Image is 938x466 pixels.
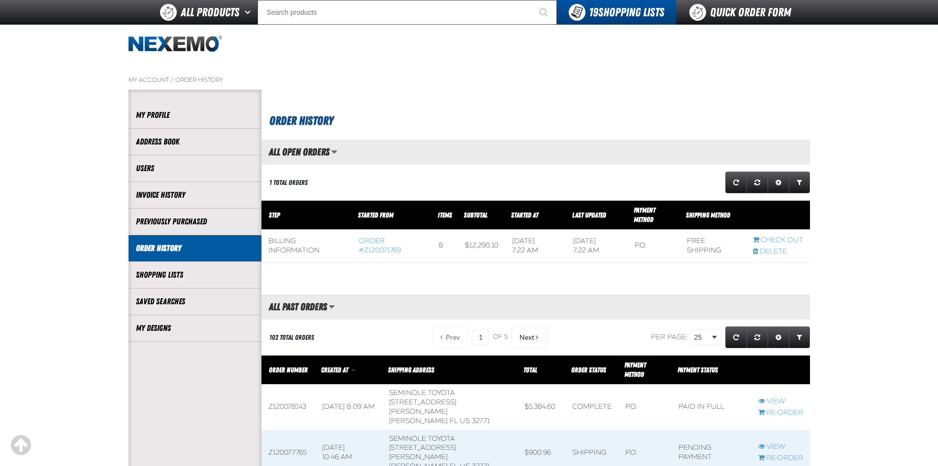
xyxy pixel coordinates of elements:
[758,454,803,463] a: Re-Order Z120077765 order
[512,326,548,348] button: Next Page
[129,76,810,84] nav: Breadcrumbs
[725,326,747,348] a: Refresh grid action
[651,333,688,341] span: Per page:
[746,172,768,193] a: Reset grid action
[129,36,222,53] a: Home
[129,36,222,53] img: Nexemo logo
[315,385,382,430] td: [DATE] 8:09 AM
[359,237,401,254] a: Order #Z120071769
[472,329,489,345] input: Current page number
[518,385,565,430] td: $5,384.60
[181,3,239,21] span: All Products
[628,230,680,263] td: P.O.
[624,361,646,378] span: Payment Method
[432,230,458,263] td: 8
[523,366,537,374] a: Total
[269,366,308,374] a: Order Number
[472,417,490,425] bdo: 32771
[328,298,335,315] button: Manage grid views. Current view is All Past Orders
[746,326,768,348] a: Reset grid action
[464,211,487,219] a: Subtotal
[175,76,223,84] a: Order History
[566,230,628,263] td: [DATE] 7:22 AM
[618,385,672,430] td: P.O.
[634,206,655,223] a: Payment Method
[261,301,327,312] h2: All Past Orders
[321,366,350,374] a: Created At
[768,326,789,348] a: Expand or Collapse Grid Settings
[686,211,730,219] span: Shipping Method
[136,243,254,254] a: Order History
[678,366,718,374] span: Payment Status
[572,211,606,219] a: Last Updated
[136,163,254,174] a: Users
[261,146,329,157] h2: All Open Orders
[758,397,803,406] a: View Z120078143 order
[136,109,254,121] a: My Profile
[129,76,169,84] a: My Account
[511,211,538,219] a: Started At
[389,398,456,416] span: [STREET_ADDRESS][PERSON_NAME]
[746,201,810,230] th: Row actions
[758,408,803,418] a: Re-Order Z120078143 order
[170,76,174,84] span: /
[269,178,308,187] div: 1 Total Orders
[672,385,751,430] td: Paid in full
[589,5,664,19] span: Shopping Lists
[753,236,803,245] a: Continue checkout started from Z120071769
[136,189,254,201] a: Invoice History
[450,417,458,425] span: FL
[694,332,710,343] span: 25
[768,172,789,193] a: Expand or Collapse Grid Settings
[389,417,448,425] span: [PERSON_NAME]
[136,296,254,307] a: Saved Searches
[460,417,470,425] span: US
[751,356,810,385] th: Row actions
[505,230,567,263] td: [DATE] 7:22 AM
[789,326,810,348] a: Expand or Collapse Grid Filters
[136,269,254,281] a: Shopping Lists
[571,366,606,374] a: Order Status
[519,333,534,341] span: Next Page
[680,230,746,263] td: Free Shipping
[321,366,348,374] span: Created At
[269,114,333,128] span: Order History
[388,366,434,374] span: Shipping Address
[261,385,315,430] td: Z120078143
[331,143,337,160] button: Manage grid views. Current view is All Open Orders
[136,136,254,147] a: Address Book
[458,230,505,263] td: $12,290.10
[268,237,345,255] div: Billing Information
[565,385,618,430] td: Complete
[136,216,254,227] a: Previously Purchased
[389,389,455,397] span: Seminole Toyota
[725,172,747,193] a: Refresh grid action
[358,211,393,219] span: Started From
[753,247,803,256] a: Delete checkout started from Z120071769
[438,211,452,219] span: Items
[758,442,803,452] a: View Z120077765 order
[493,333,508,342] span: of 5
[269,211,280,219] span: Step
[789,172,810,193] a: Expand or Collapse Grid Filters
[589,5,598,19] strong: 19
[269,333,314,342] div: 102 Total Orders
[10,434,32,456] div: Scroll to the top
[136,323,254,334] a: My Designs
